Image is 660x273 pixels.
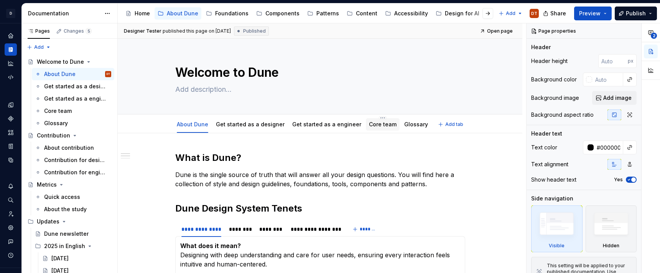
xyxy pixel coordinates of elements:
[531,176,576,184] div: Show header text
[531,144,557,151] div: Text color
[174,63,464,82] textarea: Welcome to Dune
[382,7,431,20] a: Accessibility
[531,76,577,83] div: Background color
[531,94,579,102] div: Background image
[163,28,231,34] div: published this page on [DATE]
[32,142,114,154] a: About contribution
[32,203,114,215] a: About the study
[180,242,241,250] strong: What does it mean?
[603,94,632,102] span: Add image
[175,152,465,164] h2: What is Dune?
[44,119,68,127] div: Glossary
[487,28,513,34] span: Open page
[289,116,364,132] div: Get started as a engineer
[436,119,467,130] button: Add tab
[180,241,460,269] p: Designing with deep understanding and care for user needs, ensuring every interaction feels intui...
[215,10,249,17] div: Foundations
[5,57,17,69] a: Analytics
[25,42,53,53] button: Add
[477,26,516,36] a: Open page
[174,116,211,132] div: About Dune
[107,70,110,78] div: DT
[25,215,114,228] div: Updates
[5,113,17,125] div: Components
[25,129,114,142] a: Contribution
[44,144,94,152] div: About contribution
[586,205,637,252] div: Hidden
[5,126,17,139] a: Assets
[2,5,20,22] button: D
[37,132,70,139] div: Contribution
[5,208,17,220] a: Invite team
[44,70,76,78] div: About Dune
[5,154,17,166] a: Data sources
[265,10,300,17] div: Components
[32,191,114,203] a: Quick access
[25,56,114,68] a: Welcome to Dune
[135,10,150,17] div: Home
[603,243,619,249] div: Hidden
[44,156,107,164] div: Contribution for designers
[5,71,17,83] a: Code automation
[531,160,568,168] div: Text alignment
[550,10,566,17] span: Share
[531,43,551,51] div: Header
[356,10,377,17] div: Content
[292,121,361,127] a: Get started as a engineer
[44,242,85,250] div: 2025 in English
[32,105,114,117] a: Core team
[539,7,571,20] button: Share
[401,116,431,132] div: Glossary
[6,9,15,18] div: D
[5,30,17,42] div: Home
[531,10,537,17] div: DT
[28,28,50,34] div: Pages
[28,10,100,17] div: Documentation
[37,181,57,189] div: Metrics
[626,10,646,17] span: Publish
[366,116,400,132] div: Core team
[32,166,114,179] a: Contribution for engineers
[32,68,114,80] a: About DuneDT
[44,230,89,238] div: Dune newsletter
[404,121,428,127] a: Glossary
[44,83,107,90] div: Get started as a designer
[5,194,17,206] div: Search ⌘K
[614,177,623,183] label: Yes
[37,218,59,225] div: Updates
[64,28,92,34] div: Changes
[5,140,17,152] a: Storybook stories
[5,43,17,56] a: Documentation
[167,10,198,17] div: About Dune
[5,222,17,234] div: Settings
[598,54,628,68] input: Auto
[592,73,623,86] input: Auto
[216,121,285,127] a: Get started as a designer
[5,99,17,111] a: Design tokens
[243,28,266,34] span: Published
[506,10,515,17] span: Add
[155,7,201,20] a: About Dune
[344,7,380,20] a: Content
[5,235,17,248] button: Contact support
[531,57,568,65] div: Header height
[433,7,482,20] a: Design for AI
[628,58,634,64] p: px
[51,255,69,262] div: [DATE]
[124,28,161,34] span: Designer Tester
[175,202,465,215] h2: Dune Design System Tenets
[5,180,17,192] button: Notifications
[34,44,44,50] span: Add
[44,107,72,115] div: Core team
[594,141,623,154] input: Auto
[39,252,114,265] a: [DATE]
[531,130,562,137] div: Header text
